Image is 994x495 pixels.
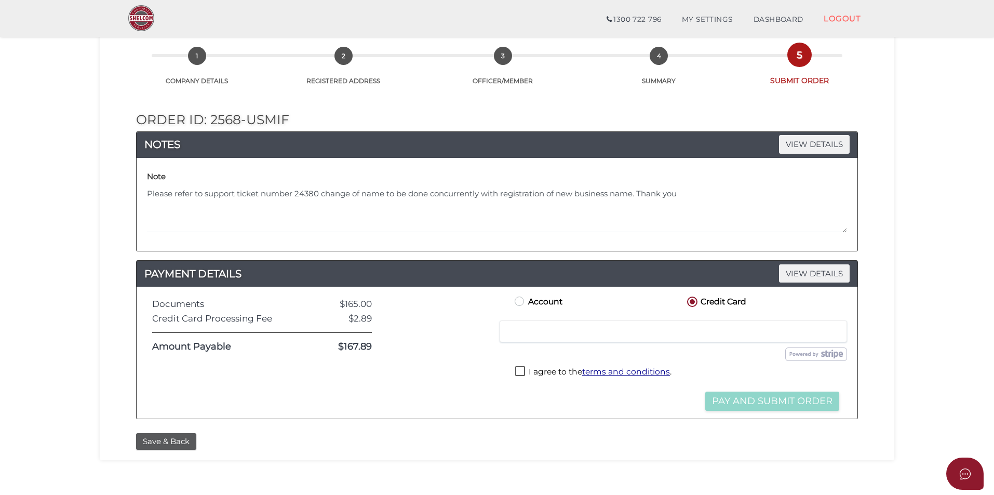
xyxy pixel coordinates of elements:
a: 1300 722 796 [596,9,671,30]
a: 3OFFICER/MEMBER [419,58,588,85]
div: Credit Card Processing Fee [144,314,296,324]
h4: PAYMENT DETAILS [137,265,857,282]
h4: Note [147,172,166,181]
label: Account [513,295,562,307]
a: NOTESVIEW DETAILS [137,136,857,153]
div: Documents [144,299,296,309]
div: $167.89 [296,342,380,352]
a: 1COMPANY DETAILS [126,58,268,85]
a: terms and conditions [582,367,670,377]
button: Pay and Submit Order [705,392,839,411]
a: 5SUBMIT ORDER [730,57,868,86]
span: 5 [790,46,809,64]
h2: Order ID: 2568-uSMIF [136,113,858,127]
div: $2.89 [296,314,380,324]
div: Amount Payable [144,342,296,352]
img: stripe.png [785,347,847,361]
span: VIEW DETAILS [779,135,850,153]
a: LOGOUT [813,8,871,29]
span: 2 [334,47,353,65]
button: Save & Back [136,433,196,450]
label: I agree to the . [515,366,671,379]
span: 3 [494,47,512,65]
a: 2REGISTERED ADDRESS [268,58,419,85]
div: $165.00 [296,299,380,309]
span: VIEW DETAILS [779,264,850,283]
button: Open asap [946,458,984,490]
iframe: Secure card payment input frame [506,327,840,336]
a: DASHBOARD [743,9,814,30]
label: Credit Card [685,295,746,307]
a: PAYMENT DETAILSVIEW DETAILS [137,265,857,282]
span: 1 [188,47,206,65]
h4: NOTES [137,136,857,153]
a: MY SETTINGS [671,9,743,30]
a: 4SUMMARY [587,58,730,85]
span: 4 [650,47,668,65]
